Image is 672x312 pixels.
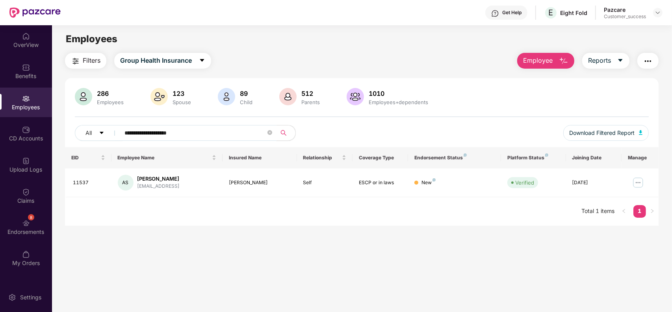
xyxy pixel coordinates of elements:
img: svg+xml;base64,PHN2ZyB4bWxucz0iaHR0cDovL3d3dy53My5vcmcvMjAwMC9zdmciIHhtbG5zOnhsaW5rPSJodHRwOi8vd3... [347,88,364,105]
img: svg+xml;base64,PHN2ZyB4bWxucz0iaHR0cDovL3d3dy53My5vcmcvMjAwMC9zdmciIHhtbG5zOnhsaW5rPSJodHRwOi8vd3... [75,88,92,105]
button: right [646,205,659,218]
img: svg+xml;base64,PHN2ZyB4bWxucz0iaHR0cDovL3d3dy53My5vcmcvMjAwMC9zdmciIHhtbG5zOnhsaW5rPSJodHRwOi8vd3... [559,56,568,66]
button: Employee [517,53,574,69]
img: svg+xml;base64,PHN2ZyB4bWxucz0iaHR0cDovL3d3dy53My5vcmcvMjAwMC9zdmciIHhtbG5zOnhsaW5rPSJodHRwOi8vd3... [150,88,168,105]
span: right [650,209,655,213]
div: [EMAIL_ADDRESS] [137,183,180,190]
span: left [622,209,626,213]
span: Relationship [303,155,340,161]
div: Eight Fold [560,9,587,17]
img: manageButton [632,176,644,189]
button: Reportscaret-down [582,53,629,69]
span: close-circle [267,130,272,135]
div: 512 [300,90,321,97]
span: caret-down [617,57,624,64]
img: svg+xml;base64,PHN2ZyBpZD0iQ0RfQWNjb3VudHMiIGRhdGEtbmFtZT0iQ0QgQWNjb3VudHMiIHhtbG5zPSJodHRwOi8vd3... [22,126,30,134]
span: close-circle [267,129,272,137]
img: svg+xml;base64,PHN2ZyBpZD0iU2V0dGluZy0yMHgyMCIgeG1sbnM9Imh0dHA6Ly93d3cudzMub3JnLzIwMDAvc3ZnIiB3aW... [8,293,16,301]
th: Employee Name [111,147,223,168]
div: Self [303,179,346,187]
span: search [276,130,291,136]
span: Reports [588,56,611,65]
div: [PERSON_NAME] [229,179,290,187]
img: svg+xml;base64,PHN2ZyB4bWxucz0iaHR0cDovL3d3dy53My5vcmcvMjAwMC9zdmciIHdpZHRoPSI4IiBoZWlnaHQ9IjgiIH... [545,153,548,157]
div: Verified [515,179,534,187]
img: svg+xml;base64,PHN2ZyB4bWxucz0iaHR0cDovL3d3dy53My5vcmcvMjAwMC9zdmciIHdpZHRoPSIyNCIgaGVpZ2h0PSIyNC... [643,56,653,66]
span: caret-down [199,57,205,64]
img: svg+xml;base64,PHN2ZyBpZD0iRHJvcGRvd24tMzJ4MzIiIHhtbG5zPSJodHRwOi8vd3d3LnczLm9yZy8yMDAwL3N2ZyIgd2... [655,9,661,16]
button: search [276,125,296,141]
div: Parents [300,99,321,105]
div: AS [118,175,134,191]
img: svg+xml;base64,PHN2ZyB4bWxucz0iaHR0cDovL3d3dy53My5vcmcvMjAwMC9zdmciIHhtbG5zOnhsaW5rPSJodHRwOi8vd3... [279,88,297,105]
div: 123 [171,90,193,97]
button: Filters [65,53,106,69]
div: [PERSON_NAME] [137,175,180,183]
div: Employees [95,99,125,105]
span: Employees [66,33,117,45]
img: svg+xml;base64,PHN2ZyB4bWxucz0iaHR0cDovL3d3dy53My5vcmcvMjAwMC9zdmciIHhtbG5zOnhsaW5rPSJodHRwOi8vd3... [639,130,643,135]
button: Allcaret-down [75,125,123,141]
img: svg+xml;base64,PHN2ZyB4bWxucz0iaHR0cDovL3d3dy53My5vcmcvMjAwMC9zdmciIHdpZHRoPSI4IiBoZWlnaHQ9IjgiIH... [464,153,467,157]
th: EID [65,147,111,168]
div: Employees+dependents [367,99,430,105]
div: Endorsement Status [414,155,495,161]
img: svg+xml;base64,PHN2ZyBpZD0iSG9tZSIgeG1sbnM9Imh0dHA6Ly93d3cudzMub3JnLzIwMDAvc3ZnIiB3aWR0aD0iMjAiIG... [22,32,30,40]
span: Group Health Insurance [120,56,192,65]
th: Coverage Type [353,147,408,168]
span: EID [71,155,99,161]
div: 11537 [73,179,105,187]
div: Child [238,99,254,105]
span: All [85,129,92,137]
button: Download Filtered Report [563,125,649,141]
th: Insured Name [223,147,297,168]
div: ESCP or in laws [359,179,402,187]
span: E [549,8,553,17]
th: Manage [622,147,659,168]
img: svg+xml;base64,PHN2ZyBpZD0iVXBsb2FkX0xvZ3MiIGRhdGEtbmFtZT0iVXBsb2FkIExvZ3MiIHhtbG5zPSJodHRwOi8vd3... [22,157,30,165]
div: Settings [18,293,44,301]
span: Employee [523,56,553,65]
div: 8 [28,214,34,220]
span: Filters [83,56,100,65]
img: svg+xml;base64,PHN2ZyBpZD0iQmVuZWZpdHMiIHhtbG5zPSJodHRwOi8vd3d3LnczLm9yZy8yMDAwL3N2ZyIgd2lkdGg9Ij... [22,64,30,71]
span: Download Filtered Report [570,129,635,137]
div: New [421,179,436,187]
th: Joining Date [566,147,622,168]
div: Platform Status [507,155,560,161]
a: 1 [633,205,646,217]
th: Relationship [297,147,353,168]
li: Total 1 items [581,205,614,218]
div: 89 [238,90,254,97]
img: svg+xml;base64,PHN2ZyBpZD0iRW5kb3JzZW1lbnRzIiB4bWxucz0iaHR0cDovL3d3dy53My5vcmcvMjAwMC9zdmciIHdpZH... [22,219,30,227]
span: caret-down [99,130,104,136]
img: svg+xml;base64,PHN2ZyBpZD0iTXlfT3JkZXJzIiBkYXRhLW5hbWU9Ik15IE9yZGVycyIgeG1sbnM9Imh0dHA6Ly93d3cudz... [22,250,30,258]
img: New Pazcare Logo [9,7,61,18]
li: Previous Page [618,205,630,218]
img: svg+xml;base64,PHN2ZyB4bWxucz0iaHR0cDovL3d3dy53My5vcmcvMjAwMC9zdmciIHdpZHRoPSIyNCIgaGVpZ2h0PSIyNC... [71,56,80,66]
div: Pazcare [604,6,646,13]
div: Spouse [171,99,193,105]
button: left [618,205,630,218]
div: Get Help [502,9,522,16]
button: Group Health Insurancecaret-down [114,53,211,69]
img: svg+xml;base64,PHN2ZyBpZD0iSGVscC0zMngzMiIgeG1sbnM9Imh0dHA6Ly93d3cudzMub3JnLzIwMDAvc3ZnIiB3aWR0aD... [491,9,499,17]
img: svg+xml;base64,PHN2ZyBpZD0iRW1wbG95ZWVzIiB4bWxucz0iaHR0cDovL3d3dy53My5vcmcvMjAwMC9zdmciIHdpZHRoPS... [22,95,30,103]
img: svg+xml;base64,PHN2ZyB4bWxucz0iaHR0cDovL3d3dy53My5vcmcvMjAwMC9zdmciIHdpZHRoPSI4IiBoZWlnaHQ9IjgiIH... [433,178,436,181]
div: 286 [95,90,125,97]
li: Next Page [646,205,659,218]
span: Employee Name [118,155,211,161]
div: [DATE] [572,179,615,187]
div: Customer_success [604,13,646,20]
div: 1010 [367,90,430,97]
img: svg+xml;base64,PHN2ZyBpZD0iQ2xhaW0iIHhtbG5zPSJodHRwOi8vd3d3LnczLm9yZy8yMDAwL3N2ZyIgd2lkdGg9IjIwIi... [22,188,30,196]
img: svg+xml;base64,PHN2ZyB4bWxucz0iaHR0cDovL3d3dy53My5vcmcvMjAwMC9zdmciIHhtbG5zOnhsaW5rPSJodHRwOi8vd3... [218,88,235,105]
